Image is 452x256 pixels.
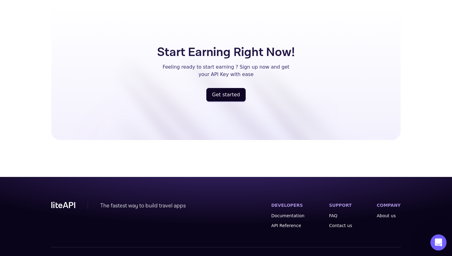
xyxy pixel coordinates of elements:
h5: Start Earning Right Now! [157,43,295,62]
button: Get started [206,88,246,102]
div: The fastest way to build travel apps [100,202,186,210]
a: About us [377,213,401,219]
iframe: Intercom live chat [430,234,447,251]
label: DEVELOPERS [271,203,303,208]
label: SUPPORT [329,203,352,208]
a: Contact us [329,222,352,229]
a: Documentation [271,213,304,219]
a: FAQ [329,213,352,219]
a: register [206,88,246,102]
a: API Reference [271,222,304,229]
label: COMPANY [377,203,401,208]
p: Feeling ready to start earning ? Sign up now and get your API Key with ease [163,63,289,78]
